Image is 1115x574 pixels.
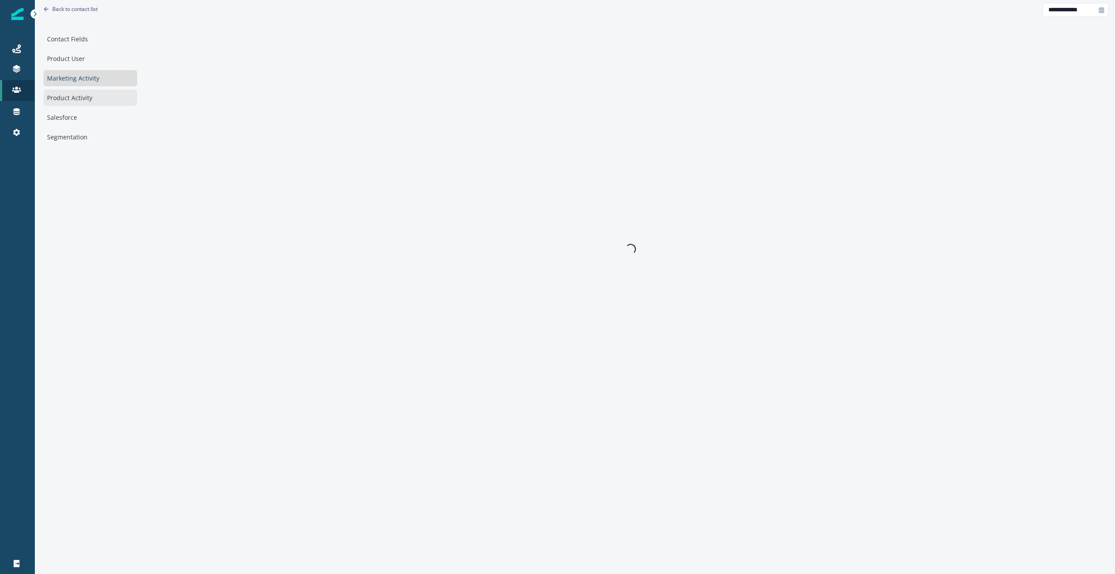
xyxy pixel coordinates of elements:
button: Go back [44,5,98,13]
div: Salesforce [44,109,137,125]
div: Contact Fields [44,31,137,47]
div: Product User [44,51,137,67]
img: Inflection [11,8,24,20]
div: Product Activity [44,90,137,106]
p: Back to contact list [52,5,98,13]
div: Segmentation [44,129,137,145]
div: Marketing Activity [44,70,137,86]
